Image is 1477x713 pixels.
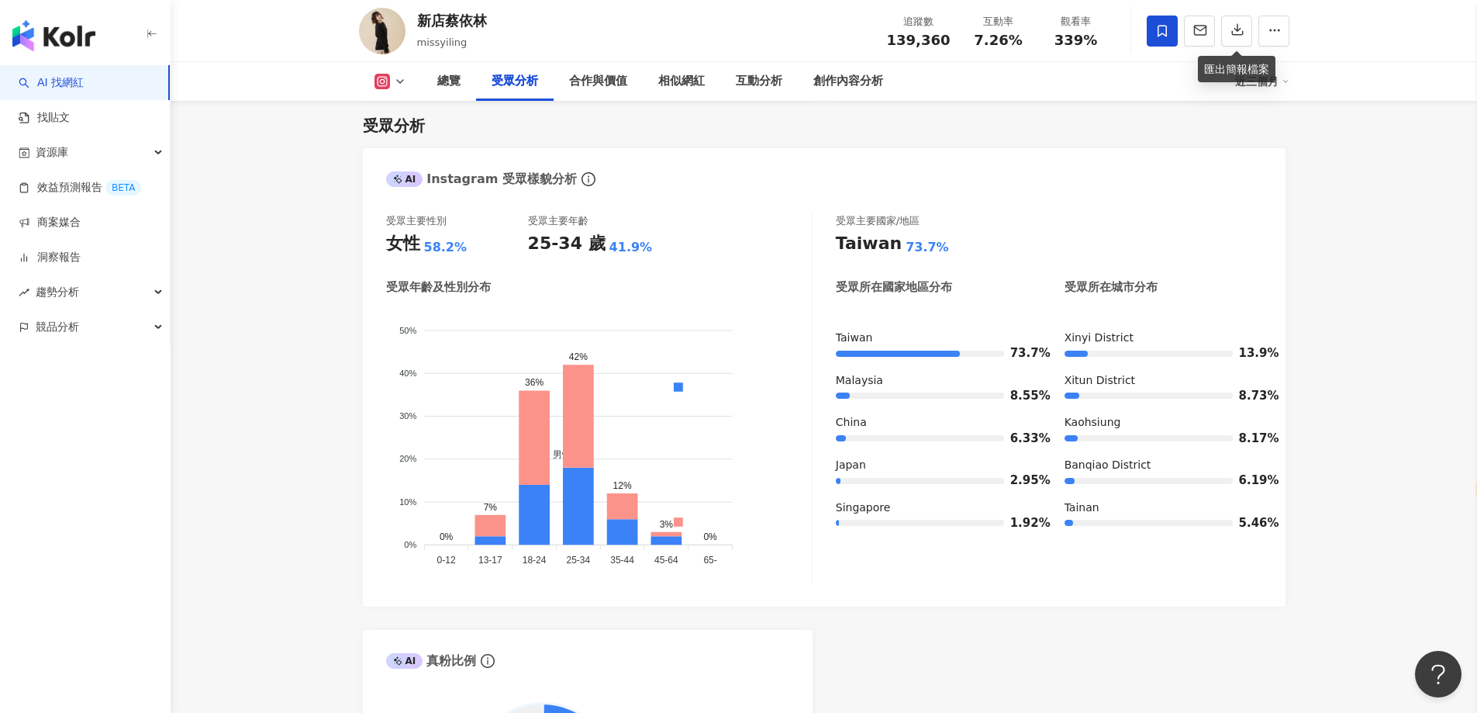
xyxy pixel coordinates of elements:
div: Malaysia [836,373,1034,389]
div: Tainan [1065,500,1262,516]
div: 相似網紅 [658,72,705,91]
span: missyiling [417,36,468,48]
img: KOL Avatar [359,8,405,54]
span: 8.17% [1239,433,1262,445]
span: 男性 [541,449,571,460]
span: info-circle [478,652,497,670]
div: 匯出簡報檔案 [1198,56,1275,82]
div: 受眾所在城市分布 [1065,279,1158,296]
div: Kaohsiung [1065,415,1262,431]
div: 25-34 歲 [528,232,606,256]
span: 趨勢分析 [36,275,79,310]
div: Taiwan [836,232,902,256]
tspan: 10% [399,497,416,507]
div: China [836,415,1034,431]
div: 41.9% [609,239,653,256]
span: 7.26% [974,33,1022,48]
span: 13.9% [1239,348,1262,359]
span: 6.33% [1010,433,1034,445]
div: AI [386,171,423,187]
div: 受眾主要國家/地區 [836,214,920,228]
div: Japan [836,458,1034,473]
div: 受眾年齡及性別分布 [386,279,491,296]
div: 互動率 [969,14,1028,29]
div: 合作與價值 [569,72,627,91]
div: Banqiao District [1065,458,1262,473]
span: 2.95% [1010,475,1034,486]
div: Singapore [836,500,1034,516]
span: 1.92% [1010,517,1034,529]
div: 互動分析 [736,72,782,91]
tspan: 0-12 [437,556,455,566]
div: 受眾主要性別 [386,214,447,228]
tspan: 25-34 [566,556,590,566]
div: Xinyi District [1065,331,1262,346]
div: 觀看率 [1047,14,1106,29]
div: Instagram 受眾樣貌分析 [386,171,577,188]
tspan: 13-17 [478,556,502,566]
span: 5.46% [1239,517,1262,529]
tspan: 35-44 [610,556,634,566]
a: 效益預測報告BETA [19,180,141,196]
a: 找貼文 [19,110,70,126]
iframe: Help Scout Beacon - Open [1415,651,1461,697]
img: logo [12,20,95,51]
span: info-circle [579,170,598,189]
span: 339% [1054,33,1098,48]
span: 6.19% [1239,475,1262,486]
tspan: 50% [399,326,416,335]
span: rise [19,287,29,298]
tspan: 18-24 [522,556,546,566]
a: 洞察報告 [19,250,81,265]
a: 商案媒合 [19,215,81,230]
tspan: 40% [399,369,416,378]
span: 競品分析 [36,310,79,344]
div: Taiwan [836,331,1034,346]
div: 創作內容分析 [813,72,883,91]
div: 受眾主要年齡 [528,214,588,228]
div: 受眾所在國家地區分布 [836,279,952,296]
div: AI [386,653,423,669]
span: 139,360 [887,32,951,48]
span: 8.73% [1239,390,1262,402]
tspan: 30% [399,411,416,421]
tspan: 45-64 [654,556,678,566]
div: 女性 [386,232,420,256]
span: 73.7% [1010,348,1034,359]
div: 58.2% [424,239,468,256]
div: 73.7% [906,239,949,256]
div: 受眾分析 [363,115,425,137]
div: Xitun District [1065,373,1262,389]
tspan: 0% [404,540,416,549]
a: searchAI 找網紅 [19,75,84,91]
div: 總覽 [437,72,461,91]
div: 新店蔡依林 [417,11,487,30]
div: 真粉比例 [386,652,477,670]
tspan: 65- [703,556,716,566]
div: 受眾分析 [492,72,538,91]
span: 資源庫 [36,135,68,170]
span: 8.55% [1010,390,1034,402]
div: 追蹤數 [887,14,951,29]
tspan: 20% [399,455,416,464]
